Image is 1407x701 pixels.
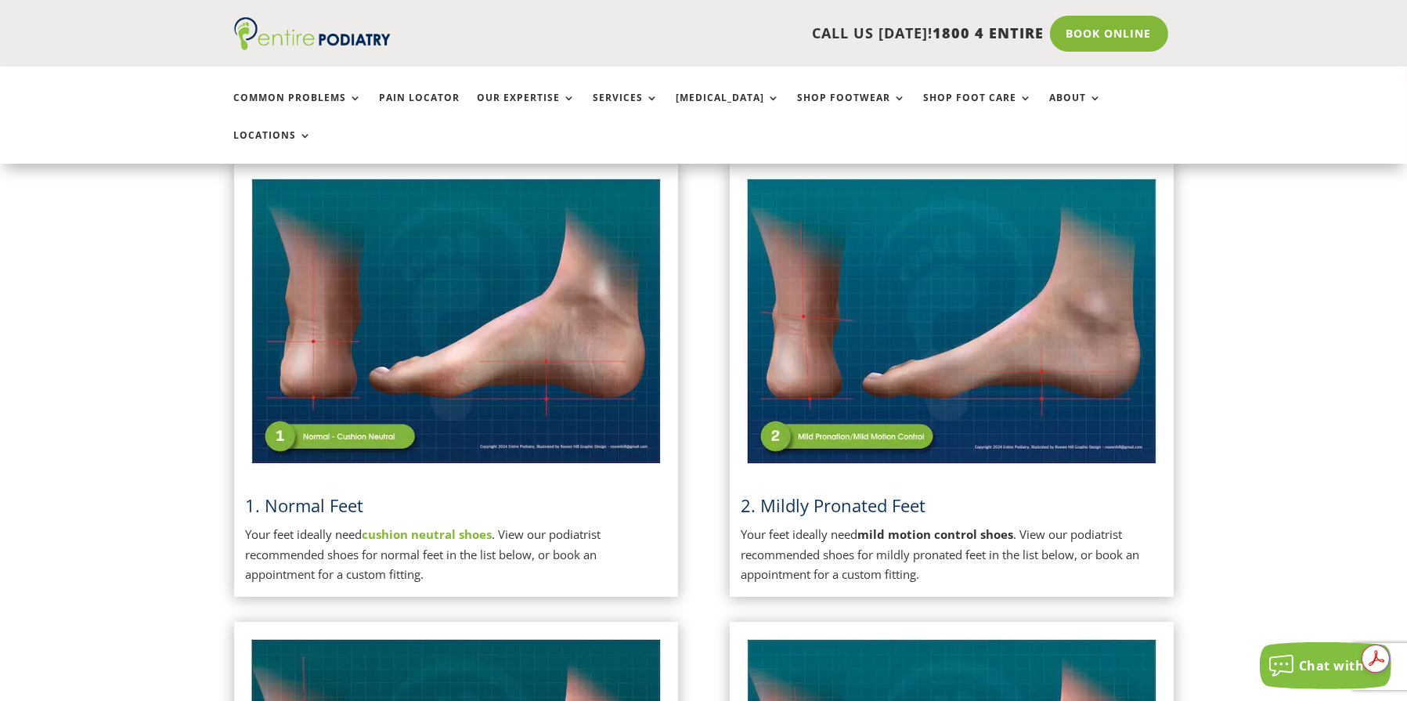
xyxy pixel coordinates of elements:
a: [MEDICAL_DATA] [676,92,781,126]
a: Services [593,92,659,126]
p: CALL US [DATE]! [451,23,1044,44]
a: Common Problems [234,92,363,126]
p: Your feet ideally need . View our podiatrist recommended shoes for mildly pronated feet in the li... [741,525,1162,585]
a: Shop Foot Care [924,92,1033,126]
img: logo (1) [234,17,391,50]
span: 2. Mildly Pronated Feet [741,493,926,517]
span: 1800 4 ENTIRE [933,23,1044,42]
a: Our Expertise [478,92,576,126]
a: cushion neutral shoes [363,526,492,542]
a: Shop Footwear [798,92,907,126]
strong: mild motion control shoes [858,526,1014,542]
a: About [1050,92,1102,126]
a: Pain Locator [380,92,460,126]
img: Mildly Pronated Feet - View Podiatrist Recommended Mild Motion Control Shoes [741,173,1162,470]
a: Book Online [1050,16,1168,52]
a: Locations [234,130,312,164]
a: Entire Podiatry [234,38,391,53]
button: Chat with us [1260,642,1391,689]
a: 1. Normal Feet [246,493,364,517]
img: Normal Feet - View Podiatrist Recommended Cushion Neutral Shoes [246,173,666,470]
p: Your feet ideally need . View our podiatrist recommended shoes for normal feet in the list below,... [246,525,666,585]
span: Chat with us [1299,657,1384,674]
